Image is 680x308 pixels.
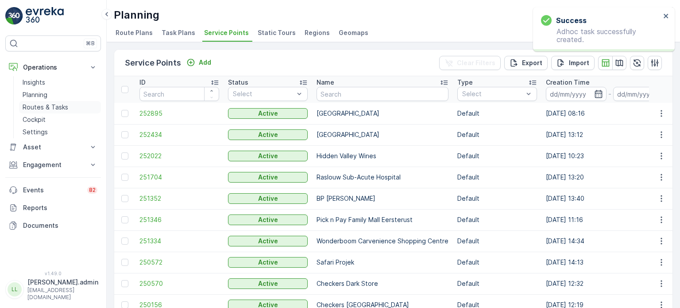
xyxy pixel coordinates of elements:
[26,7,64,25] img: logo_light-DOdMpM7g.png
[312,103,453,124] td: [GEOGRAPHIC_DATA]
[19,126,101,138] a: Settings
[139,78,146,87] p: ID
[139,87,219,101] input: Search
[453,209,541,230] td: Default
[139,152,219,160] a: 252022
[139,130,219,139] a: 252434
[312,167,453,188] td: Raslouw Sub-Acute Hospital
[5,271,101,276] span: v 1.49.0
[228,108,308,119] button: Active
[228,129,308,140] button: Active
[457,78,473,87] p: Type
[439,56,501,70] button: Clear Filters
[5,7,23,25] img: logo
[139,237,219,246] a: 251334
[317,87,448,101] input: Search
[23,203,97,212] p: Reports
[228,236,308,246] button: Active
[5,58,101,76] button: Operations
[663,12,669,21] button: close
[139,173,219,182] a: 251704
[89,187,96,194] p: 82
[453,103,541,124] td: Default
[139,194,219,203] span: 251352
[312,230,453,252] td: Wonderboom Carvenience Shopping Centre
[339,28,368,37] span: Geomaps
[258,194,278,203] p: Active
[312,124,453,145] td: [GEOGRAPHIC_DATA]
[541,103,678,124] td: [DATE] 08:16
[5,278,101,301] button: LL[PERSON_NAME].admin[EMAIL_ADDRESS][DOMAIN_NAME]
[139,215,219,224] span: 251346
[23,128,48,136] p: Settings
[546,78,590,87] p: Creation Time
[551,56,595,70] button: Import
[19,89,101,101] a: Planning
[462,90,523,98] p: Select
[228,278,308,289] button: Active
[258,28,296,37] span: Static Tours
[541,209,678,230] td: [DATE] 11:16
[453,124,541,145] td: Default
[23,78,45,87] p: Insights
[541,188,678,209] td: [DATE] 13:40
[258,130,278,139] p: Active
[453,188,541,209] td: Default
[8,282,22,296] div: LL
[121,216,128,223] div: Toggle Row Selected
[23,63,83,72] p: Operations
[86,40,95,47] p: ⌘B
[258,173,278,182] p: Active
[504,56,548,70] button: Export
[121,238,128,245] div: Toggle Row Selected
[19,76,101,89] a: Insights
[312,145,453,167] td: Hidden Valley Wines
[162,28,195,37] span: Task Plans
[258,237,278,246] p: Active
[258,279,278,288] p: Active
[183,57,215,68] button: Add
[121,280,128,287] div: Toggle Row Selected
[228,151,308,161] button: Active
[121,259,128,266] div: Toggle Row Selected
[541,230,678,252] td: [DATE] 14:34
[453,145,541,167] td: Default
[556,15,587,26] h3: Success
[453,167,541,188] td: Default
[453,230,541,252] td: Default
[5,156,101,174] button: Engagement
[19,101,101,113] a: Routes & Tasks
[317,78,334,87] p: Name
[116,28,153,37] span: Route Plans
[139,109,219,118] a: 252895
[453,252,541,273] td: Default
[541,27,661,43] p: Adhoc task successfully created.
[541,124,678,145] td: [DATE] 13:12
[312,273,453,294] td: Checkers Dark Store
[121,195,128,202] div: Toggle Row Selected
[5,181,101,199] a: Events82
[258,152,278,160] p: Active
[121,174,128,181] div: Toggle Row Selected
[453,273,541,294] td: Default
[546,87,607,101] input: dd/mm/yyyy
[27,278,98,287] p: [PERSON_NAME].admin
[114,8,159,22] p: Planning
[228,193,308,204] button: Active
[569,58,589,67] p: Import
[125,57,181,69] p: Service Points
[139,279,219,288] a: 250570
[608,89,611,99] p: -
[23,186,82,195] p: Events
[228,172,308,183] button: Active
[228,78,248,87] p: Status
[233,90,294,98] p: Select
[121,152,128,160] div: Toggle Row Selected
[204,28,249,37] span: Service Points
[613,87,674,101] input: dd/mm/yyyy
[228,214,308,225] button: Active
